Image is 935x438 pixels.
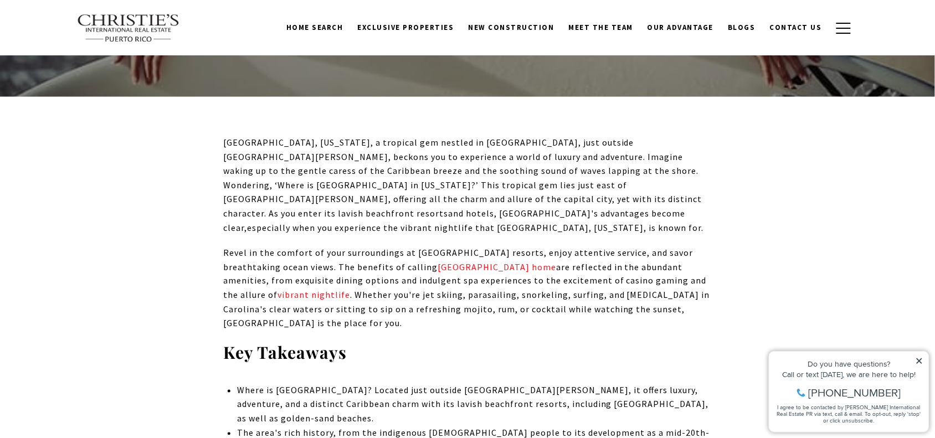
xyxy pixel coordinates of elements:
p: especially when you experience the vibrant nightlife that [GEOGRAPHIC_DATA], [US_STATE], is known... [223,136,712,235]
a: [GEOGRAPHIC_DATA] home [438,261,556,272]
span: Revel in the comfort of your surroundings at [GEOGRAPHIC_DATA] resorts, enjoy attentive service, ... [223,247,707,301]
span: [PHONE_NUMBER] [45,52,138,63]
span: Contact Us [770,23,822,32]
a: Our Advantage [640,17,721,38]
strong: Key Takeaways [223,342,347,364]
span: . Whether you're jet skiing, parasailing, snorkeling, surfing, and [MEDICAL_DATA] in Carolina's c... [223,290,710,329]
span: Our Advantage [648,23,714,32]
span: I agree to be contacted by [PERSON_NAME] International Real Estate PR via text, call & email. To ... [14,68,158,89]
a: Blogs [721,17,763,38]
li: Where is [GEOGRAPHIC_DATA]? Located just outside [GEOGRAPHIC_DATA][PERSON_NAME], it offers luxury... [237,384,712,426]
a: vibrant nightlife [278,290,350,301]
div: Do you have questions? [12,25,160,33]
span: Blogs [728,23,756,32]
div: Call or text [DATE], we are here to help! [12,35,160,43]
a: New Construction [461,17,562,38]
img: Christie's International Real Estate text transparent background [77,14,180,43]
a: Home Search [279,17,351,38]
span: New Construction [469,23,554,32]
a: Meet the Team [562,17,641,38]
span: and hotels, [GEOGRAPHIC_DATA]'s advantages become clear, [223,208,686,233]
a: Exclusive Properties [351,17,461,38]
span: [GEOGRAPHIC_DATA], [US_STATE], a tropical gem nestled in [GEOGRAPHIC_DATA], just outside [GEOGRAP... [223,137,702,219]
span: Exclusive Properties [358,23,454,32]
